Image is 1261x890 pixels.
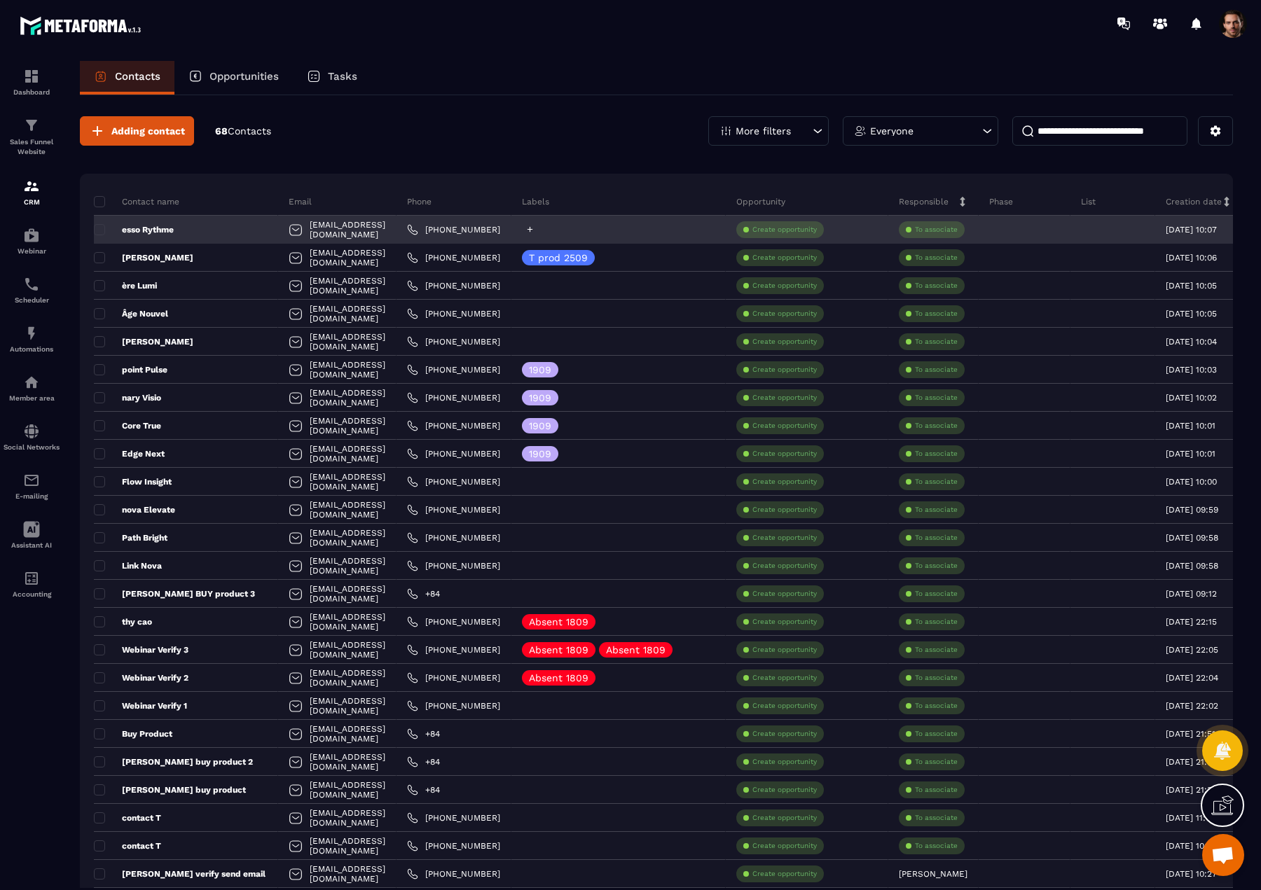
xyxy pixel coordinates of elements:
[4,590,60,598] p: Accounting
[23,178,40,195] img: formation
[1166,421,1215,431] p: [DATE] 10:01
[529,449,551,459] p: 1909
[407,700,500,711] a: [PHONE_NUMBER]
[752,869,817,879] p: Create opportunity
[915,253,958,263] p: To associate
[736,126,791,136] p: More filters
[407,448,500,459] a: [PHONE_NUMBER]
[915,393,958,403] p: To associate
[94,756,253,767] p: [PERSON_NAME] buy product 2
[94,280,157,291] p: ère Lumi
[752,785,817,795] p: Create opportunity
[529,365,551,375] p: 1909
[915,729,958,739] p: To associate
[1166,729,1215,739] p: [DATE] 21:51
[94,196,179,207] p: Contact name
[529,253,588,263] p: T prod 2509
[4,559,60,609] a: accountantaccountantAccounting
[752,533,817,543] p: Create opportunity
[752,505,817,515] p: Create opportunity
[23,570,40,587] img: accountant
[915,561,958,571] p: To associate
[4,394,60,402] p: Member area
[4,363,60,412] a: automationsautomationsMember area
[1166,225,1217,235] p: [DATE] 10:07
[915,449,958,459] p: To associate
[407,868,500,879] a: [PHONE_NUMBER]
[529,645,588,655] p: Absent 1809
[915,477,958,487] p: To associate
[1166,196,1222,207] p: Creation date
[80,116,194,146] button: Adding contact
[23,325,40,342] img: automations
[1166,505,1218,515] p: [DATE] 09:59
[407,336,500,347] a: [PHONE_NUMBER]
[4,216,60,265] a: automationsautomationsWebinar
[407,672,500,683] a: [PHONE_NUMBER]
[1166,701,1218,711] p: [DATE] 22:02
[529,393,551,403] p: 1909
[228,125,271,137] span: Contacts
[1166,253,1217,263] p: [DATE] 10:06
[407,252,500,263] a: [PHONE_NUMBER]
[111,124,185,138] span: Adding contact
[4,345,60,353] p: Automations
[4,314,60,363] a: automationsautomationsAutomations
[209,70,279,83] p: Opportunities
[4,137,60,157] p: Sales Funnel Website
[1166,645,1218,655] p: [DATE] 22:05
[915,645,958,655] p: To associate
[4,265,60,314] a: schedulerschedulerScheduler
[94,868,266,879] p: [PERSON_NAME] verify send email
[23,227,40,244] img: automations
[4,443,60,451] p: Social Networks
[328,70,357,83] p: Tasks
[752,281,817,291] p: Create opportunity
[94,784,246,795] p: [PERSON_NAME] buy product
[407,308,500,319] a: [PHONE_NUMBER]
[752,645,817,655] p: Create opportunity
[94,336,193,347] p: [PERSON_NAME]
[752,589,817,599] p: Create opportunity
[915,505,958,515] p: To associate
[4,412,60,461] a: social-networksocial-networkSocial Networks
[4,492,60,500] p: E-mailing
[94,476,172,487] p: Flow Insight
[1081,196,1096,207] p: List
[752,729,817,739] p: Create opportunity
[94,700,187,711] p: Webinar Verify 1
[94,588,255,599] p: [PERSON_NAME] BUY product 3
[4,296,60,304] p: Scheduler
[407,644,500,655] a: [PHONE_NUMBER]
[915,365,958,375] p: To associate
[407,196,432,207] p: Phone
[529,421,551,431] p: 1909
[94,644,188,655] p: Webinar Verify 3
[606,645,666,655] p: Absent 1809
[4,198,60,206] p: CRM
[407,560,500,571] a: [PHONE_NUMBER]
[752,477,817,487] p: Create opportunity
[23,68,40,85] img: formation
[1166,841,1217,851] p: [DATE] 10:37
[752,841,817,851] p: Create opportunity
[94,728,172,739] p: Buy Product
[915,673,958,683] p: To associate
[407,224,500,235] a: [PHONE_NUMBER]
[915,813,958,823] p: To associate
[94,532,167,543] p: Path Bright
[752,309,817,319] p: Create opportunity
[94,504,175,515] p: nova Elevate
[407,616,500,627] a: [PHONE_NUMBER]
[23,276,40,293] img: scheduler
[1166,757,1217,767] p: [DATE] 21:36
[407,728,440,739] a: +84
[989,196,1013,207] p: Phase
[94,252,193,263] p: [PERSON_NAME]
[407,420,500,431] a: [PHONE_NUMBER]
[1202,834,1244,876] div: Open chat
[1166,309,1217,319] p: [DATE] 10:05
[80,61,174,95] a: Contacts
[4,167,60,216] a: formationformationCRM
[915,589,958,599] p: To associate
